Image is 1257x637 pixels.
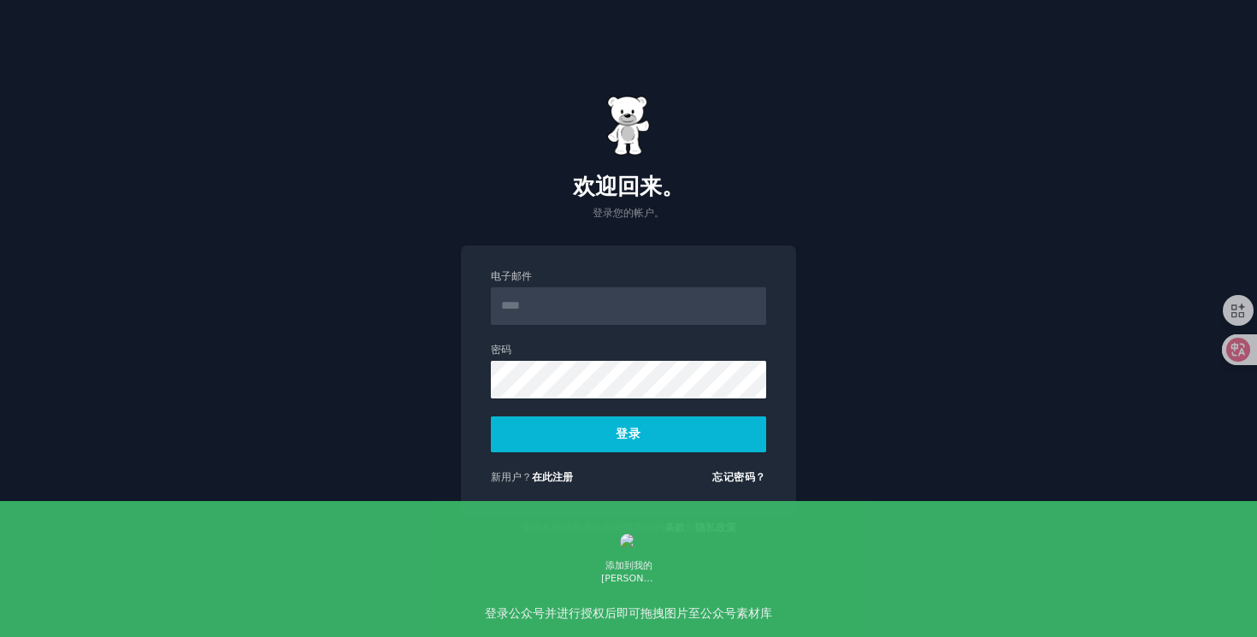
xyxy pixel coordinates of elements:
button: 登录 [491,416,766,452]
img: 小熊软糖 [607,96,650,156]
font: 电子邮件 [491,270,532,282]
font: 密码 [491,344,511,356]
font: 新用户？ [491,471,532,483]
font: 欢迎回来。 [573,174,684,199]
a: 在此注册 [532,471,573,483]
a: 忘记密码？ [712,471,766,483]
font: 登录您的帐户。 [593,207,664,219]
font: 登录 [616,427,640,440]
